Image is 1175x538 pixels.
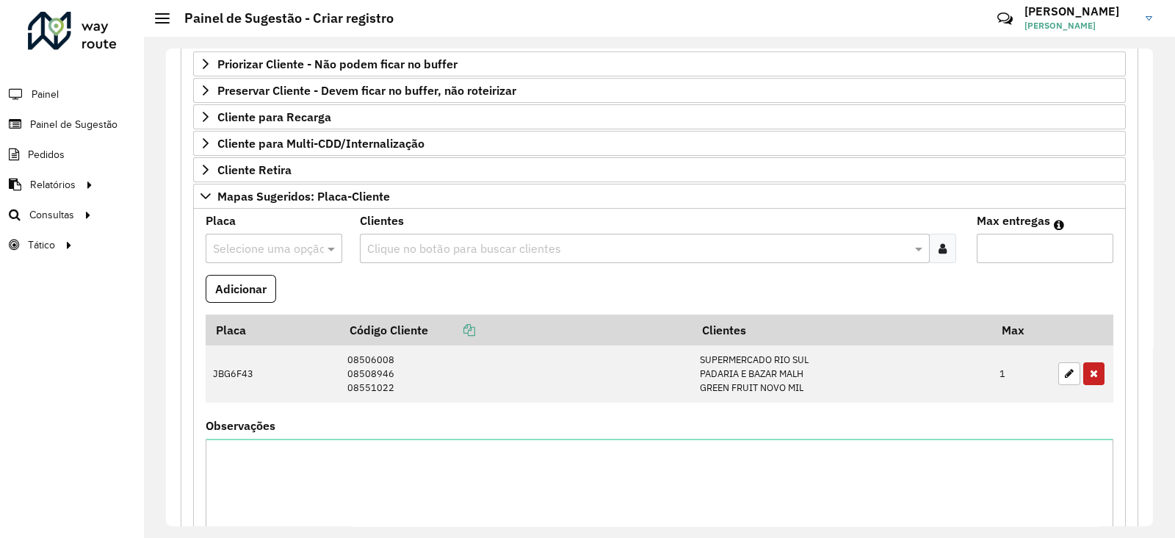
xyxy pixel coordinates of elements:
[30,177,76,193] span: Relatórios
[1024,19,1135,32] span: [PERSON_NAME]
[360,212,404,229] label: Clientes
[206,212,236,229] label: Placa
[217,190,390,202] span: Mapas Sugeridos: Placa-Cliente
[32,87,59,102] span: Painel
[30,117,117,132] span: Painel de Sugestão
[206,315,339,345] th: Placa
[193,78,1126,103] a: Preservar Cliente - Devem ficar no buffer, não roteirizar
[339,315,692,345] th: Código Cliente
[28,237,55,253] span: Tático
[428,323,475,337] a: Copiar
[692,315,992,345] th: Clientes
[992,315,1051,345] th: Max
[977,212,1050,229] label: Max entregas
[206,417,275,434] label: Observações
[1024,4,1135,18] h3: [PERSON_NAME]
[339,345,692,403] td: 08506008 08508946 08551022
[989,3,1021,35] a: Contato Rápido
[992,345,1051,403] td: 1
[206,275,276,303] button: Adicionar
[1054,219,1064,231] em: Máximo de clientes que serão colocados na mesma rota com os clientes informados
[206,345,339,403] td: JBG6F43
[193,51,1126,76] a: Priorizar Cliente - Não podem ficar no buffer
[193,104,1126,129] a: Cliente para Recarga
[217,164,292,176] span: Cliente Retira
[28,147,65,162] span: Pedidos
[217,111,331,123] span: Cliente para Recarga
[217,58,458,70] span: Priorizar Cliente - Não podem ficar no buffer
[29,207,74,223] span: Consultas
[193,184,1126,209] a: Mapas Sugeridos: Placa-Cliente
[217,85,516,96] span: Preservar Cliente - Devem ficar no buffer, não roteirizar
[170,10,394,26] h2: Painel de Sugestão - Criar registro
[692,345,992,403] td: SUPERMERCADO RIO SUL PADARIA E BAZAR MALH GREEN FRUIT NOVO MIL
[193,131,1126,156] a: Cliente para Multi-CDD/Internalização
[193,157,1126,182] a: Cliente Retira
[217,137,424,149] span: Cliente para Multi-CDD/Internalização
